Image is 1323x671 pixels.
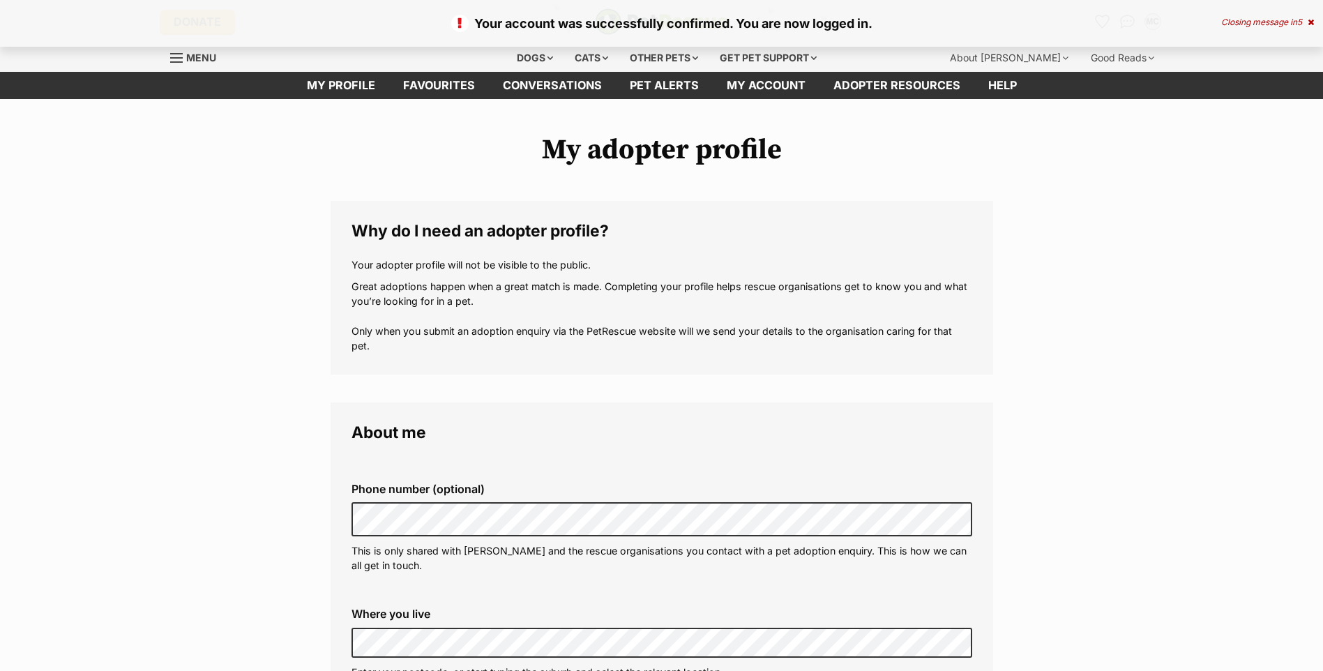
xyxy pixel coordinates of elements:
[710,44,826,72] div: Get pet support
[293,72,389,99] a: My profile
[351,543,972,573] p: This is only shared with [PERSON_NAME] and the rescue organisations you contact with a pet adopti...
[331,134,993,166] h1: My adopter profile
[616,72,713,99] a: Pet alerts
[1081,44,1164,72] div: Good Reads
[713,72,819,99] a: My account
[351,222,972,240] legend: Why do I need an adopter profile?
[489,72,616,99] a: conversations
[389,72,489,99] a: Favourites
[351,483,972,495] label: Phone number (optional)
[331,201,993,375] fieldset: Why do I need an adopter profile?
[351,608,972,620] label: Where you live
[974,72,1031,99] a: Help
[351,257,972,272] p: Your adopter profile will not be visible to the public.
[186,52,216,63] span: Menu
[940,44,1078,72] div: About [PERSON_NAME]
[565,44,618,72] div: Cats
[620,44,708,72] div: Other pets
[819,72,974,99] a: Adopter resources
[507,44,563,72] div: Dogs
[351,423,972,442] legend: About me
[351,279,972,354] p: Great adoptions happen when a great match is made. Completing your profile helps rescue organisat...
[170,44,226,69] a: Menu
